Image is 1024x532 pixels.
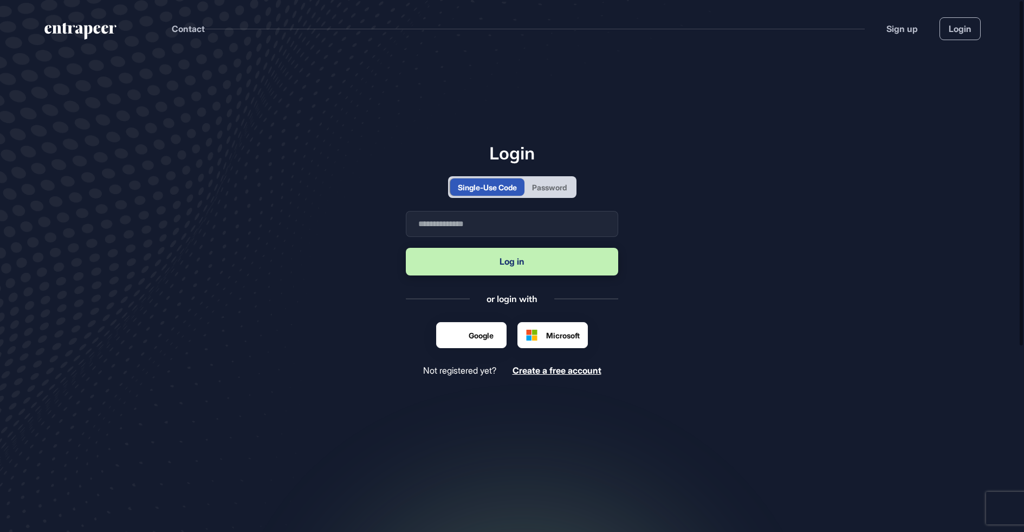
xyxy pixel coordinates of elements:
button: Log in [406,248,618,275]
a: entrapeer-logo [43,23,118,43]
div: Password [532,182,567,193]
div: Single-Use Code [458,182,517,193]
a: Login [939,17,981,40]
div: or login with [487,293,537,305]
span: Not registered yet? [423,366,496,376]
button: Contact [172,22,205,36]
h1: Login [406,143,618,163]
a: Sign up [886,22,918,35]
span: Microsoft [546,330,580,341]
a: Create a free account [513,366,601,376]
